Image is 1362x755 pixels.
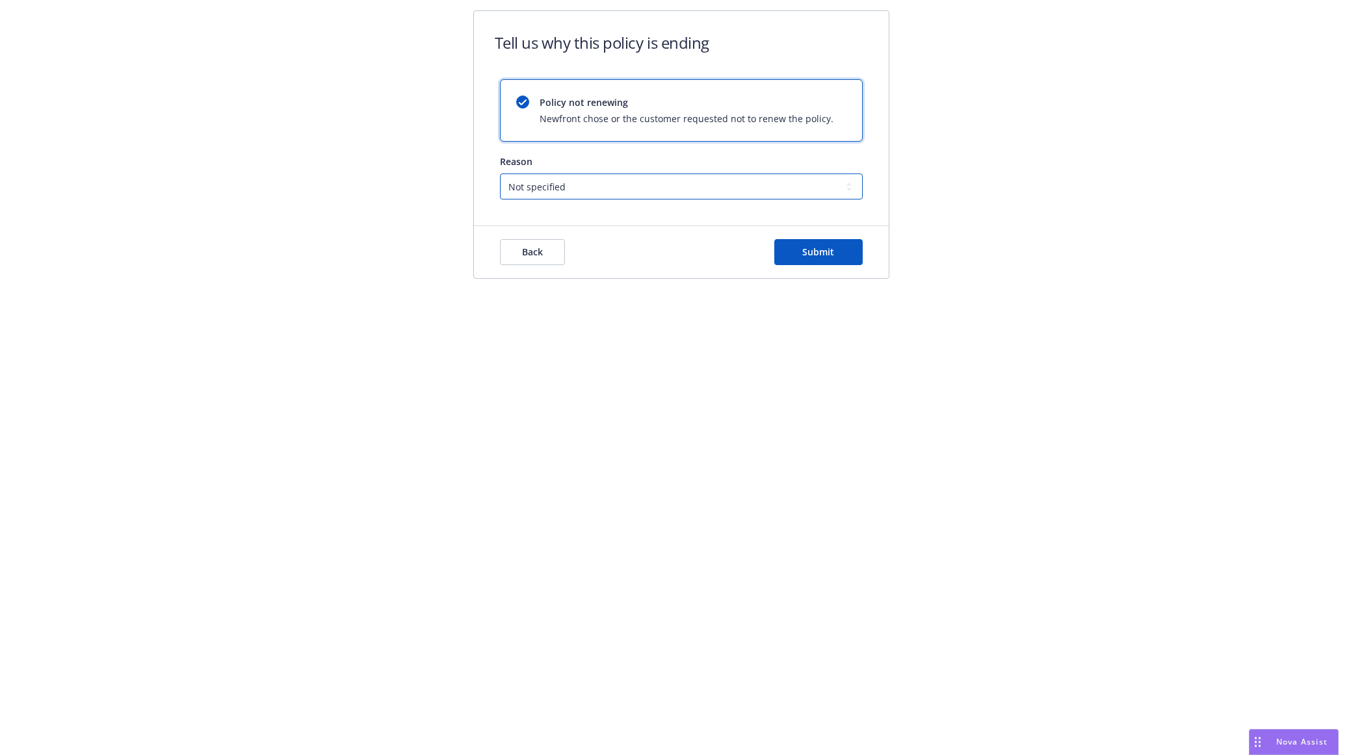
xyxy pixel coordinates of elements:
span: Policy not renewing [540,96,833,109]
button: Back [500,239,565,265]
span: Reason [500,155,532,168]
button: Submit [774,239,863,265]
h1: Tell us why this policy is ending [495,32,709,53]
div: Drag to move [1250,730,1266,754]
button: Nova Assist [1249,729,1339,755]
span: Newfront chose or the customer requested not to renew the policy. [540,112,833,125]
span: Back [522,246,543,258]
span: Nova Assist [1276,736,1328,747]
span: Submit [802,246,834,258]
